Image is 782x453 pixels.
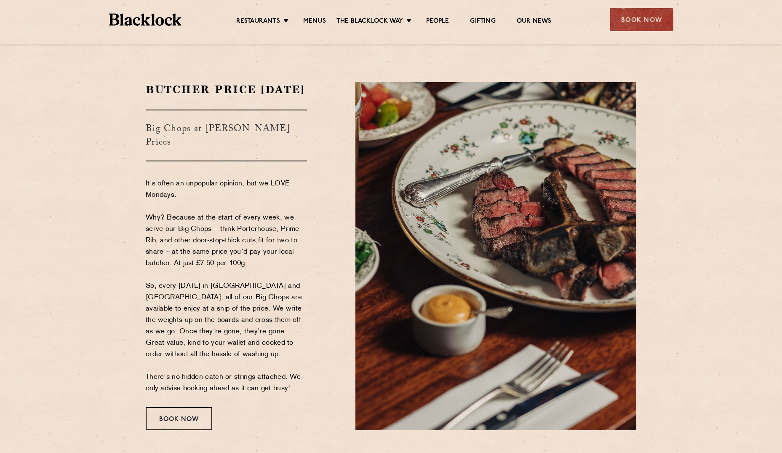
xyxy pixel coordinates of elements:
[610,8,673,31] div: Book Now
[355,82,636,430] img: Porterhouse-Shoreditch.jpg
[109,13,182,26] img: BL_Textured_Logo-footer-cropped.svg
[517,17,552,27] a: Our News
[236,17,280,27] a: Restaurants
[303,17,326,27] a: Menus
[426,17,449,27] a: People
[470,17,495,27] a: Gifting
[336,17,403,27] a: The Blacklock Way
[146,110,307,161] h3: Big Chops at [PERSON_NAME] Prices
[146,178,307,394] p: It's often an unpopular opinion, but we LOVE Mondays. Why? Because at the start of every week, we...
[146,82,307,97] h2: Butcher Price [DATE]
[146,407,212,430] div: Book Now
